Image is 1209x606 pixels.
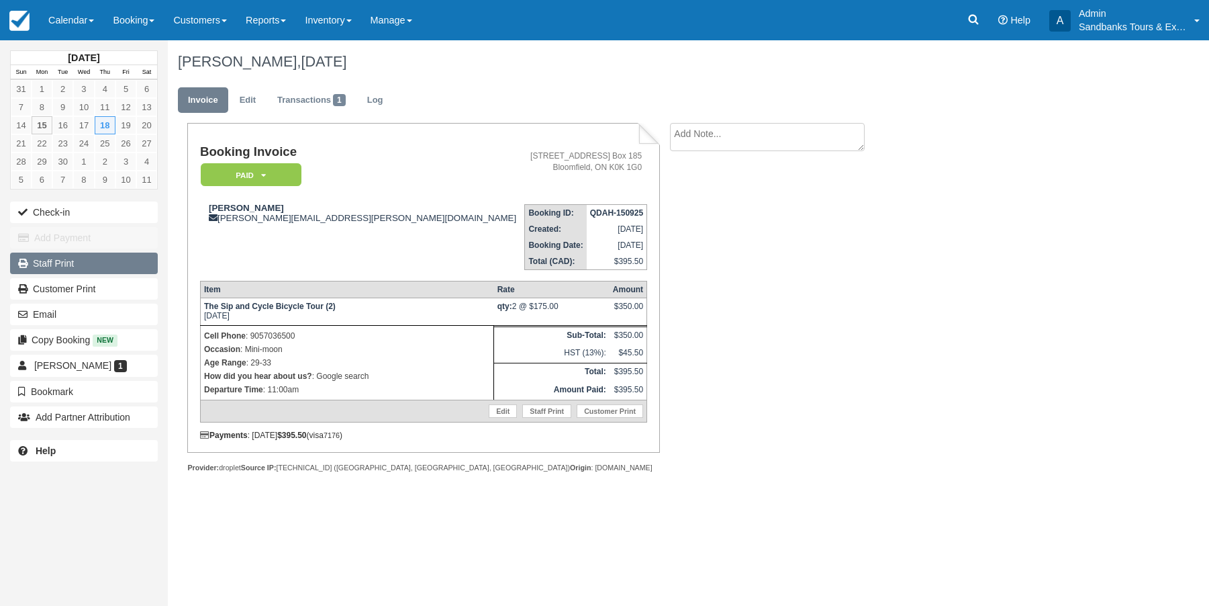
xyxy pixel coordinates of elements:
a: 4 [136,153,157,171]
td: [DATE] [587,237,647,253]
a: 11 [95,98,115,116]
th: Booking Date: [525,237,587,253]
i: Help [998,15,1008,25]
button: Bookmark [10,381,158,402]
button: Add Partner Attribution [10,406,158,428]
td: $395.50 [610,382,647,400]
div: [PERSON_NAME][EMAIL_ADDRESS][PERSON_NAME][DOMAIN_NAME] [200,203,522,223]
th: Tue [52,65,73,80]
a: Customer Print [10,278,158,300]
td: [DATE] [200,298,493,326]
a: 2 [95,153,115,171]
th: Wed [73,65,94,80]
button: Check-in [10,202,158,223]
th: Sat [136,65,157,80]
td: $45.50 [610,345,647,363]
a: 5 [11,171,32,189]
a: 18 [95,116,115,134]
a: 6 [32,171,52,189]
strong: Age Range [204,358,246,367]
span: [DATE] [301,53,346,70]
a: 30 [52,153,73,171]
a: 22 [32,134,52,153]
a: 1 [73,153,94,171]
span: 1 [114,360,127,372]
a: 16 [52,116,73,134]
a: 7 [11,98,32,116]
div: $350.00 [613,302,643,322]
button: Add Payment [10,227,158,249]
a: 8 [73,171,94,189]
th: Mon [32,65,52,80]
td: [DATE] [587,221,647,237]
th: Created: [525,221,587,237]
a: Staff Print [522,404,571,418]
strong: Occasion [204,345,240,354]
a: 3 [73,80,94,98]
a: 26 [115,134,136,153]
a: Edit [230,87,266,114]
em: Paid [201,163,301,187]
a: 15 [32,116,52,134]
img: checkfront-main-nav-mini-logo.png [9,11,30,31]
address: [STREET_ADDRESS] Box 185 Bloomfield, ON K0K 1G0 [528,150,642,173]
strong: qty [497,302,512,311]
span: [PERSON_NAME] [34,360,111,371]
a: 1 [32,80,52,98]
a: 9 [95,171,115,189]
button: Email [10,304,158,325]
a: 29 [32,153,52,171]
button: Copy Booking New [10,329,158,351]
th: Rate [494,282,610,298]
a: 14 [11,116,32,134]
a: 5 [115,80,136,98]
a: 7 [52,171,73,189]
th: Item [200,282,493,298]
p: : 29-33 [204,356,490,370]
th: Sun [11,65,32,80]
th: Total (CAD): [525,253,587,270]
a: Staff Print [10,253,158,274]
p: : Google search [204,370,490,383]
td: $350.00 [610,327,647,345]
a: 19 [115,116,136,134]
th: Total: [494,363,610,382]
p: Admin [1079,7,1186,20]
a: 24 [73,134,94,153]
td: HST (13%): [494,345,610,363]
a: Help [10,440,158,462]
strong: Origin [570,464,591,472]
a: 12 [115,98,136,116]
th: Thu [95,65,115,80]
a: 23 [52,134,73,153]
strong: Payments [200,431,248,440]
p: : 9057036500 [204,329,490,343]
th: Fri [115,65,136,80]
strong: Provider: [187,464,219,472]
strong: Departure Time [204,385,263,394]
a: 11 [136,171,157,189]
a: 13 [136,98,157,116]
span: 1 [333,94,346,106]
h1: [PERSON_NAME], [178,54,1065,70]
a: Invoice [178,87,228,114]
a: 2 [52,80,73,98]
small: 7176 [324,431,340,439]
div: droplet [TECHNICAL_ID] ([GEOGRAPHIC_DATA], [GEOGRAPHIC_DATA], [GEOGRAPHIC_DATA]) : [DOMAIN_NAME] [187,463,659,473]
a: 20 [136,116,157,134]
a: 21 [11,134,32,153]
td: 2 @ $175.00 [494,298,610,326]
a: 6 [136,80,157,98]
p: : Mini-moon [204,343,490,356]
div: A [1049,10,1071,32]
a: Log [357,87,393,114]
a: Customer Print [577,404,643,418]
a: 31 [11,80,32,98]
td: $395.50 [610,363,647,382]
a: 17 [73,116,94,134]
a: Paid [200,163,297,187]
th: Amount [610,282,647,298]
span: New [93,335,117,346]
h1: Booking Invoice [200,145,522,159]
strong: QDAH-150925 [590,208,643,218]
